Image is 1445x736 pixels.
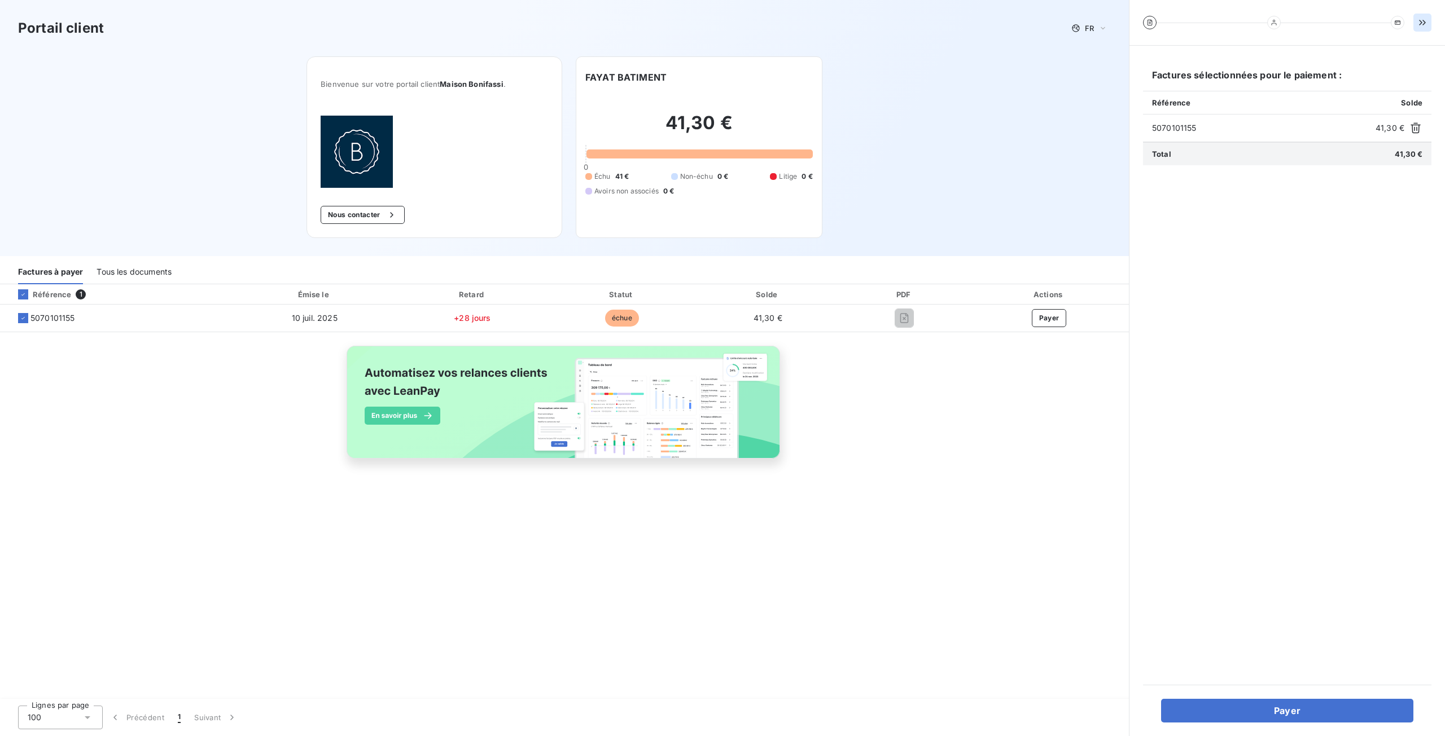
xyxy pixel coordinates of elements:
span: 41,30 € [1376,122,1404,134]
span: 0 € [802,171,812,182]
div: Référence [9,289,71,299]
span: Total [1152,149,1171,158]
div: Tous les documents [97,261,172,284]
div: Émise le [234,289,395,300]
span: 41,30 € [1395,149,1422,158]
button: Payer [1161,699,1413,722]
div: Solde [698,289,838,300]
span: 0 [584,162,588,171]
span: 0 € [663,186,674,196]
button: Nous contacter [321,206,404,224]
span: Référence [1152,98,1190,107]
button: Payer [1032,309,1067,327]
span: 41 € [615,171,629,182]
div: Retard [399,289,546,300]
span: Litige [779,171,797,182]
span: Solde [1401,98,1422,107]
span: +28 jours [454,313,491,323]
span: Non-échu [680,171,713,182]
h6: FAYAT BATIMENT [585,70,667,84]
span: Bienvenue sur votre portail client . [321,80,548,89]
span: 1 [76,289,86,299]
span: Avoirs non associés [594,186,659,196]
button: Précédent [103,706,171,729]
img: banner [336,339,792,478]
span: 100 [28,712,41,723]
span: 1 [178,712,181,723]
div: Factures à payer [18,261,83,284]
h3: Portail client [18,18,104,38]
span: 5070101155 [1152,122,1371,134]
button: 1 [171,706,187,729]
img: Company logo [321,116,393,188]
span: 0 € [717,171,728,182]
span: 10 juil. 2025 [292,313,338,323]
button: Suivant [187,706,244,729]
span: Échu [594,171,611,182]
div: Actions [971,289,1127,300]
span: Maison Bonifassi [440,80,503,89]
h6: Factures sélectionnées pour le paiement : [1143,68,1431,91]
span: FR [1085,24,1094,33]
span: échue [605,310,639,327]
div: Statut [550,289,694,300]
h2: 41,30 € [585,112,813,146]
span: 5070101155 [30,312,75,324]
div: PDF [842,289,967,300]
span: 41,30 € [754,313,782,323]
